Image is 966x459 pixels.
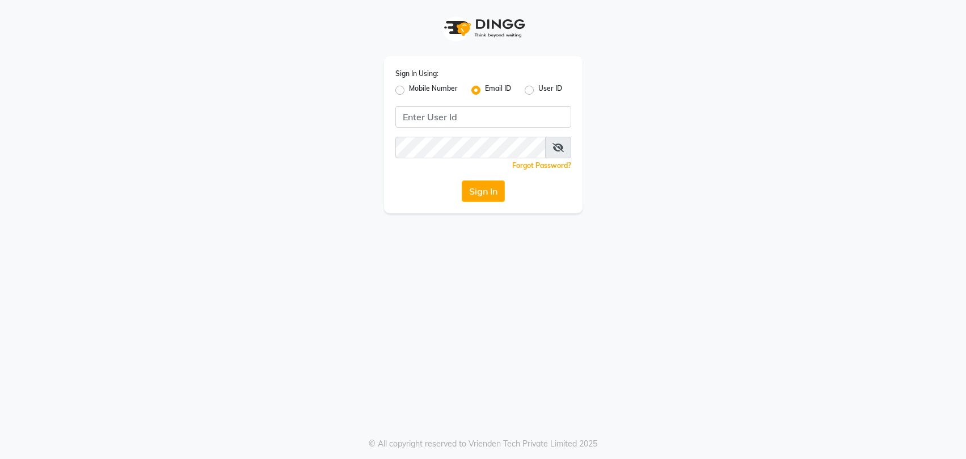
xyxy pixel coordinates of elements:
[512,161,571,170] a: Forgot Password?
[409,83,458,97] label: Mobile Number
[485,83,511,97] label: Email ID
[462,180,505,202] button: Sign In
[538,83,562,97] label: User ID
[395,69,438,79] label: Sign In Using:
[438,11,529,45] img: logo1.svg
[395,106,571,128] input: Username
[395,137,546,158] input: Username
